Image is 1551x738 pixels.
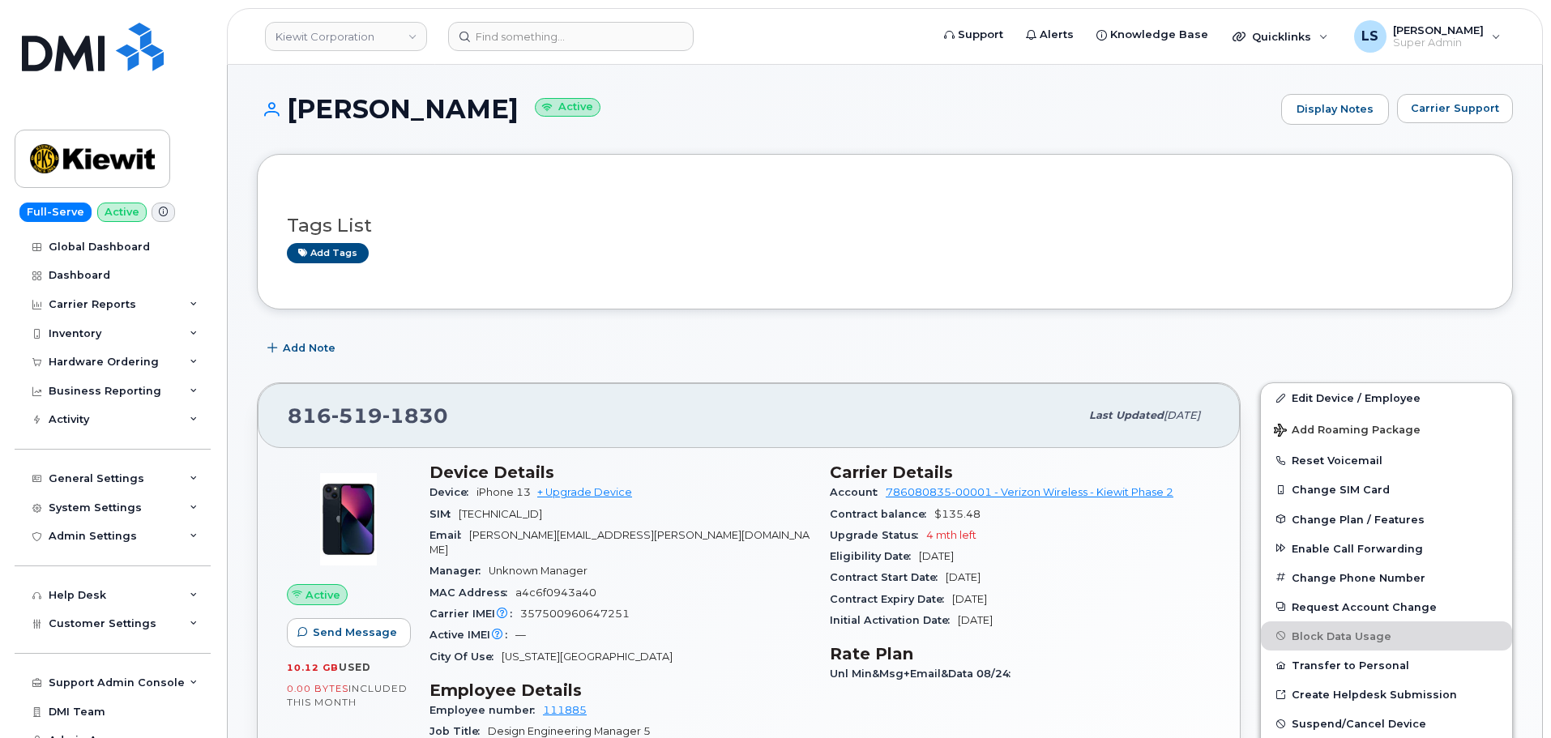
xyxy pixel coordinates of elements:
[300,471,397,568] img: image20231002-3703462-1ig824h.jpeg
[429,608,520,620] span: Carrier IMEI
[257,334,349,363] button: Add Note
[288,403,448,428] span: 816
[429,725,488,737] span: Job Title
[958,614,993,626] span: [DATE]
[287,215,1483,236] h3: Tags List
[1292,542,1423,554] span: Enable Call Forwarding
[830,529,926,541] span: Upgrade Status
[283,340,335,356] span: Add Note
[429,629,515,641] span: Active IMEI
[1089,409,1164,421] span: Last updated
[488,725,651,737] span: Design Engineering Manager 5
[287,662,339,673] span: 10.12 GB
[886,486,1173,498] a: 786080835-00001 - Verizon Wireless - Kiewit Phase 2
[515,629,526,641] span: —
[1261,563,1512,592] button: Change Phone Number
[429,486,476,498] span: Device
[934,508,981,520] span: $135.48
[257,95,1273,123] h1: [PERSON_NAME]
[952,593,987,605] span: [DATE]
[305,587,340,603] span: Active
[1292,718,1426,730] span: Suspend/Cancel Device
[287,618,411,647] button: Send Message
[1164,409,1200,421] span: [DATE]
[1261,534,1512,563] button: Enable Call Forwarding
[429,508,459,520] span: SIM
[520,608,630,620] span: 357500960647251
[830,508,934,520] span: Contract balance
[1261,475,1512,504] button: Change SIM Card
[429,529,810,556] span: [PERSON_NAME][EMAIL_ADDRESS][PERSON_NAME][DOMAIN_NAME]
[830,571,946,583] span: Contract Start Date
[1281,94,1389,125] a: Display Notes
[830,614,958,626] span: Initial Activation Date
[1292,513,1425,525] span: Change Plan / Features
[1261,592,1512,621] button: Request Account Change
[502,651,673,663] span: [US_STATE][GEOGRAPHIC_DATA]
[926,529,976,541] span: 4 mth left
[1261,505,1512,534] button: Change Plan / Features
[339,661,371,673] span: used
[476,486,531,498] span: iPhone 13
[515,587,596,599] span: a4c6f0943a40
[1274,424,1421,439] span: Add Roaming Package
[382,403,448,428] span: 1830
[1261,446,1512,475] button: Reset Voicemail
[1261,651,1512,680] button: Transfer to Personal
[543,704,587,716] a: 111885
[1480,668,1539,726] iframe: Messenger Launcher
[429,565,489,577] span: Manager
[830,463,1211,482] h3: Carrier Details
[1261,412,1512,446] button: Add Roaming Package
[1397,94,1513,123] button: Carrier Support
[1261,621,1512,651] button: Block Data Usage
[1261,383,1512,412] a: Edit Device / Employee
[429,463,810,482] h3: Device Details
[946,571,981,583] span: [DATE]
[429,587,515,599] span: MAC Address
[830,644,1211,663] h3: Rate Plan
[429,704,543,716] span: Employee number
[1411,100,1499,116] span: Carrier Support
[830,486,886,498] span: Account
[459,508,542,520] span: [TECHNICAL_ID]
[287,683,348,694] span: 0.00 Bytes
[535,98,600,117] small: Active
[287,243,369,263] a: Add tags
[830,550,919,562] span: Eligibility Date
[429,651,502,663] span: City Of Use
[919,550,954,562] span: [DATE]
[1261,680,1512,709] a: Create Helpdesk Submission
[537,486,632,498] a: + Upgrade Device
[429,529,469,541] span: Email
[313,625,397,640] span: Send Message
[429,680,810,700] h3: Employee Details
[830,668,1019,680] span: Unl Min&Msg+Email&Data 08/24
[830,593,952,605] span: Contract Expiry Date
[1261,709,1512,738] button: Suspend/Cancel Device
[331,403,382,428] span: 519
[489,565,587,577] span: Unknown Manager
